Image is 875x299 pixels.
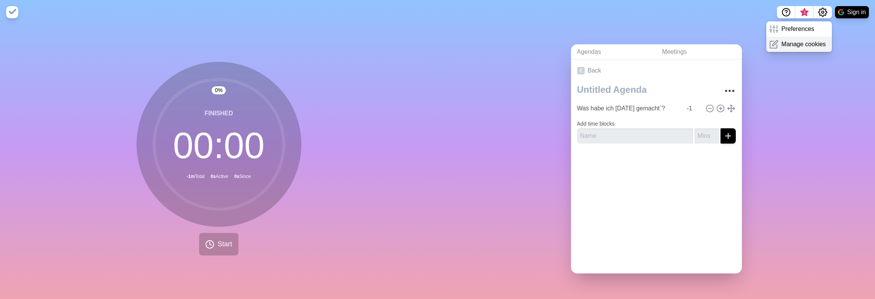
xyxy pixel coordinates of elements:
input: Name [574,101,682,116]
p: Manage cookies [782,40,826,49]
button: Help [777,6,795,18]
button: What’s new [795,6,814,18]
button: More [722,83,737,99]
button: Start [199,233,238,255]
label: Add time blocks [577,121,615,127]
button: Sign in [835,6,869,18]
a: Back [571,60,742,81]
span: Start [217,239,232,249]
img: google logo [838,9,844,15]
input: Name [577,128,693,144]
p: Preferences [782,24,814,34]
img: timeblocks logo [6,6,18,18]
a: Agendas [571,44,656,60]
span: 3 [801,10,807,16]
a: Meetings [656,44,742,60]
input: Mins [684,101,702,116]
input: Mins [695,128,719,144]
button: Settings [814,6,832,18]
